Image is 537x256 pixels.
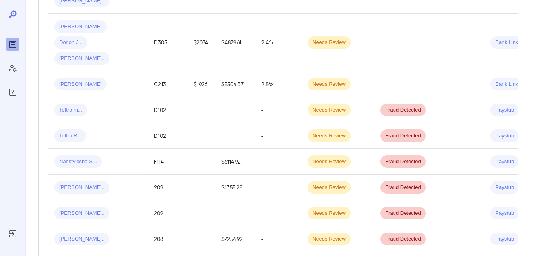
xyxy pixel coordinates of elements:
[490,81,523,88] span: Bank Link
[490,132,519,140] span: Paystub
[147,14,187,71] td: D305
[6,62,19,75] div: Manage Users
[54,210,109,217] span: [PERSON_NAME]..
[54,39,87,46] span: Dorion J...
[380,106,426,114] span: Fraud Detected
[215,14,255,71] td: $4879.61
[255,97,301,123] td: -
[308,81,351,88] span: Needs Review
[490,210,519,217] span: Paystub
[308,158,351,166] span: Needs Review
[6,38,19,51] div: Reports
[380,184,426,191] span: Fraud Detected
[54,132,86,140] span: Tettra R...
[308,106,351,114] span: Needs Review
[54,106,87,114] span: Tettra m...
[308,210,351,217] span: Needs Review
[380,132,426,140] span: Fraud Detected
[380,158,426,166] span: Fraud Detected
[255,123,301,149] td: -
[6,86,19,98] div: FAQ
[255,200,301,226] td: -
[255,71,301,97] td: 2.86x
[308,39,351,46] span: Needs Review
[215,175,255,200] td: $1355.28
[215,149,255,175] td: $6114.92
[187,71,215,97] td: $1926
[147,226,187,252] td: 208
[147,175,187,200] td: 209
[490,158,519,166] span: Paystub
[147,123,187,149] td: D102
[187,14,215,71] td: $2074
[308,235,351,243] span: Needs Review
[54,23,107,31] span: [PERSON_NAME]
[255,149,301,175] td: -
[54,55,109,62] span: [PERSON_NAME]..
[490,39,523,46] span: Bank Link
[380,235,426,243] span: Fraud Detected
[6,227,19,240] div: Log Out
[255,175,301,200] td: -
[54,158,102,166] span: Nahstylesha S...
[147,71,187,97] td: C213
[147,200,187,226] td: 209
[215,71,255,97] td: $5504.37
[147,149,187,175] td: F114
[380,210,426,217] span: Fraud Detected
[308,184,351,191] span: Needs Review
[490,184,519,191] span: Paystub
[215,226,255,252] td: $7254.92
[490,106,519,114] span: Paystub
[54,184,109,191] span: [PERSON_NAME]..
[54,235,109,243] span: [PERSON_NAME]..
[255,226,301,252] td: -
[255,14,301,71] td: 2.46x
[490,235,519,243] span: Paystub
[147,97,187,123] td: D102
[308,132,351,140] span: Needs Review
[54,81,107,88] span: [PERSON_NAME]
